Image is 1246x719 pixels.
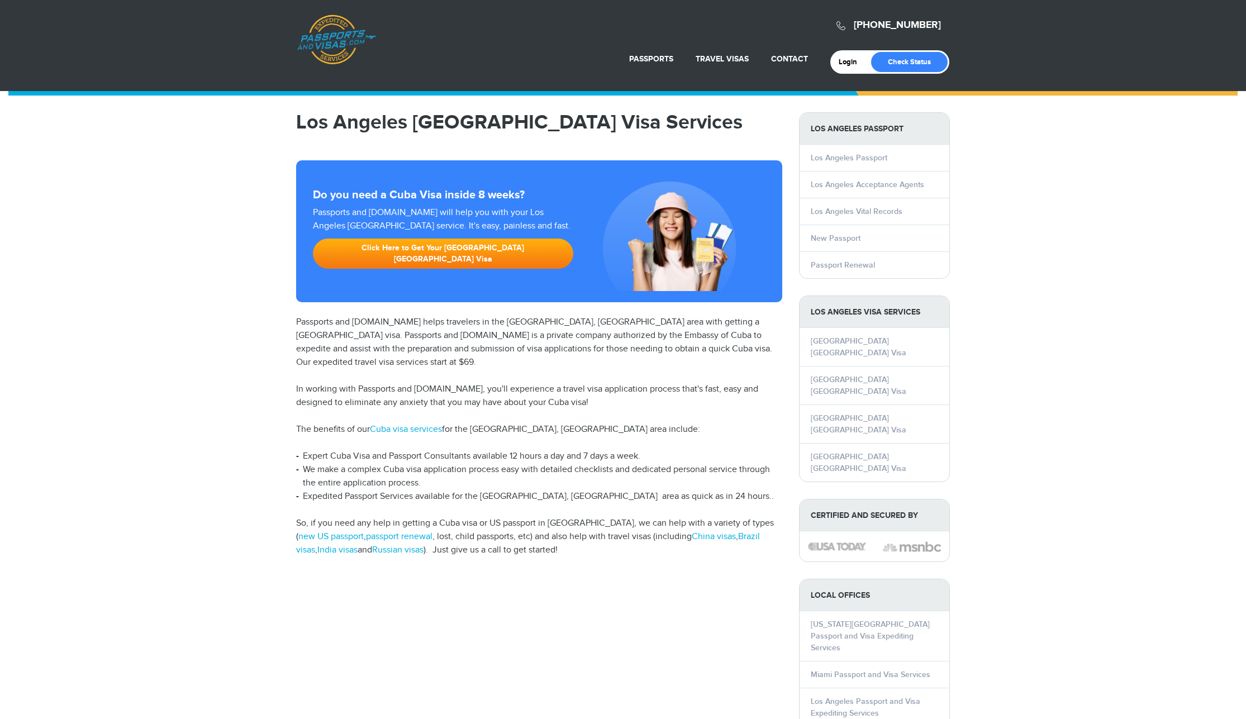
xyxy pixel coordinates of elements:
[811,207,902,216] a: Los Angeles Vital Records
[811,180,924,189] a: Los Angeles Acceptance Agents
[811,153,887,163] a: Los Angeles Passport
[839,58,865,66] a: Login
[313,188,765,202] strong: Do you need a Cuba Visa inside 8 weeks?
[317,545,358,555] a: India visas
[811,375,906,396] a: [GEOGRAPHIC_DATA] [GEOGRAPHIC_DATA] Visa
[297,15,376,65] a: Passports & [DOMAIN_NAME]
[811,234,860,243] a: New Passport
[296,316,782,369] p: Passports and [DOMAIN_NAME] helps travelers in the [GEOGRAPHIC_DATA], [GEOGRAPHIC_DATA] area with...
[883,540,941,554] img: image description
[296,450,782,463] li: Expert Cuba Visa and Passport Consultants available 12 hours a day and 7 days a week.
[811,670,930,679] a: Miami Passport and Visa Services
[296,490,782,503] li: Expedited Passport Services available for the [GEOGRAPHIC_DATA], [GEOGRAPHIC_DATA] area as quick ...
[811,413,906,435] a: [GEOGRAPHIC_DATA] [GEOGRAPHIC_DATA] Visa
[800,113,949,145] strong: Los Angeles Passport
[800,499,949,531] strong: Certified and Secured by
[800,579,949,611] strong: LOCAL OFFICES
[692,531,736,542] a: China visas
[811,620,930,653] a: [US_STATE][GEOGRAPHIC_DATA] Passport and Visa Expediting Services
[800,296,949,328] strong: Los Angeles Visa Services
[811,697,920,718] a: Los Angeles Passport and Visa Expediting Services
[811,260,875,270] a: Passport Renewal
[854,19,941,31] a: [PHONE_NUMBER]
[696,54,749,64] a: Travel Visas
[313,239,573,269] a: Click Here to Get Your [GEOGRAPHIC_DATA] [GEOGRAPHIC_DATA] Visa
[771,54,808,64] a: Contact
[296,531,760,555] a: Brazil visas
[811,452,906,473] a: [GEOGRAPHIC_DATA] [GEOGRAPHIC_DATA] Visa
[372,545,424,555] a: Russian visas
[308,206,578,274] div: Passports and [DOMAIN_NAME] will help you with your Los Angeles [GEOGRAPHIC_DATA] service. It's e...
[296,517,782,557] p: So, if you need any help in getting a Cuba visa or US passport in [GEOGRAPHIC_DATA], we can help ...
[296,112,782,132] h1: Los Angeles [GEOGRAPHIC_DATA] Visa Services
[296,383,782,410] p: In working with Passports and [DOMAIN_NAME], you'll experience a travel visa application process ...
[370,424,442,435] a: Cuba visa services
[629,54,673,64] a: Passports
[808,542,866,550] img: image description
[298,531,364,542] a: new US passport
[296,463,782,490] li: We make a complex Cuba visa application process easy with detailed checklists and dedicated perso...
[871,52,948,72] a: Check Status
[296,423,782,436] p: The benefits of our for the [GEOGRAPHIC_DATA], [GEOGRAPHIC_DATA] area include:
[811,336,906,358] a: [GEOGRAPHIC_DATA] [GEOGRAPHIC_DATA] Visa
[366,531,432,542] a: passport renewal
